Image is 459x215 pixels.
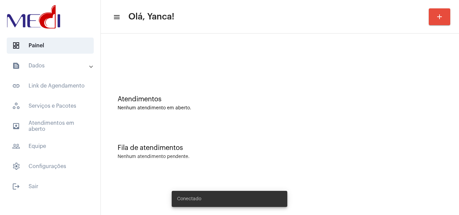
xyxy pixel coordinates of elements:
span: Link de Agendamento [7,78,94,94]
mat-expansion-panel-header: sidenav iconDados [4,58,100,74]
span: sidenav icon [12,102,20,110]
span: Painel [7,38,94,54]
span: Atendimentos em aberto [7,118,94,134]
span: sidenav icon [12,162,20,170]
mat-icon: sidenav icon [12,142,20,150]
span: Equipe [7,138,94,154]
div: Nenhum atendimento em aberto. [118,106,442,111]
span: Conectado [177,196,201,202]
mat-icon: sidenav icon [12,122,20,130]
mat-icon: sidenav icon [12,82,20,90]
mat-icon: sidenav icon [12,62,20,70]
div: Atendimentos [118,96,442,103]
mat-icon: sidenav icon [12,182,20,191]
mat-panel-title: Dados [12,62,90,70]
span: Sair [7,178,94,195]
mat-icon: sidenav icon [113,13,120,21]
mat-icon: add [435,13,444,21]
div: Nenhum atendimento pendente. [118,154,190,159]
div: Fila de atendimentos [118,144,442,152]
span: Serviços e Pacotes [7,98,94,114]
img: d3a1b5fa-500b-b90f-5a1c-719c20e9830b.png [5,3,62,30]
span: sidenav icon [12,42,20,50]
span: Olá, Yanca! [128,11,174,22]
span: Configurações [7,158,94,174]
